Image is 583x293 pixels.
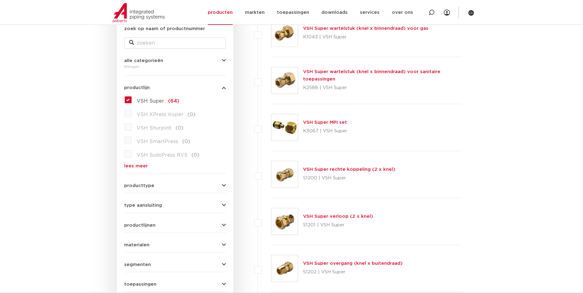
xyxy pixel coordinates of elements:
[124,183,154,188] span: producttype
[137,126,171,131] span: VSH Shurjoint
[124,262,226,267] button: segmenten
[124,223,156,228] span: productlijnen
[303,69,440,81] a: VSH Super wartelstuk (knel x binnendraad) voor sanitaire toepassingen
[124,183,226,188] button: producttype
[124,85,150,90] span: productlijn
[175,126,183,131] span: (0)
[137,99,164,104] span: VSH Super
[271,67,298,94] img: Thumbnail for VSH Super wartelstuk (knel x binnendraad) voor sanitaire toepassingen
[124,85,226,90] button: productlijn
[137,139,178,144] span: VSH SmartPress
[124,164,226,168] a: lees meer
[124,223,226,228] button: productlijnen
[124,203,226,208] button: type aansluiting
[187,112,195,117] span: (0)
[303,126,347,136] p: K3067 | VSH Super
[124,243,149,247] span: materialen
[124,63,226,70] div: fittingen
[124,243,226,247] button: materialen
[124,58,163,63] span: alle categorieën
[191,153,199,158] span: (0)
[303,83,462,93] p: K2588 | VSH Super
[271,114,298,141] img: Thumbnail for VSH Super MPI set
[303,214,373,219] a: VSH Super verloop (2 x knel)
[137,153,187,158] span: VSH SudoPress RVS
[124,282,226,287] button: toepassingen
[303,167,395,172] a: VSH Super rechte koppeling (2 x knel)
[271,208,298,235] img: Thumbnail for VSH Super verloop (2 x knel)
[124,262,151,267] span: segmenten
[271,20,298,47] img: Thumbnail for VSH Super wartelstuk (knel x binnendraad) voor gas
[168,99,179,104] span: (64)
[303,32,428,42] p: K1043 | VSH Super
[124,37,226,49] input: zoeken
[303,173,395,183] p: S1200 | VSH Super
[271,255,298,282] img: Thumbnail for VSH Super overgang (knel x buitendraad)
[124,25,205,33] label: zoek op naam of productnummer
[124,203,162,208] span: type aansluiting
[303,220,373,230] p: S1201 | VSH Super
[303,26,428,31] a: VSH Super wartelstuk (knel x binnendraad) voor gas
[303,120,347,125] a: VSH Super MPI set
[124,282,156,287] span: toepassingen
[303,267,403,277] p: S1202 | VSH Super
[271,161,298,188] img: Thumbnail for VSH Super rechte koppeling (2 x knel)
[124,58,226,63] button: alle categorieën
[137,112,183,117] span: VSH XPress Koper
[182,139,190,144] span: (0)
[303,261,403,266] a: VSH Super overgang (knel x buitendraad)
